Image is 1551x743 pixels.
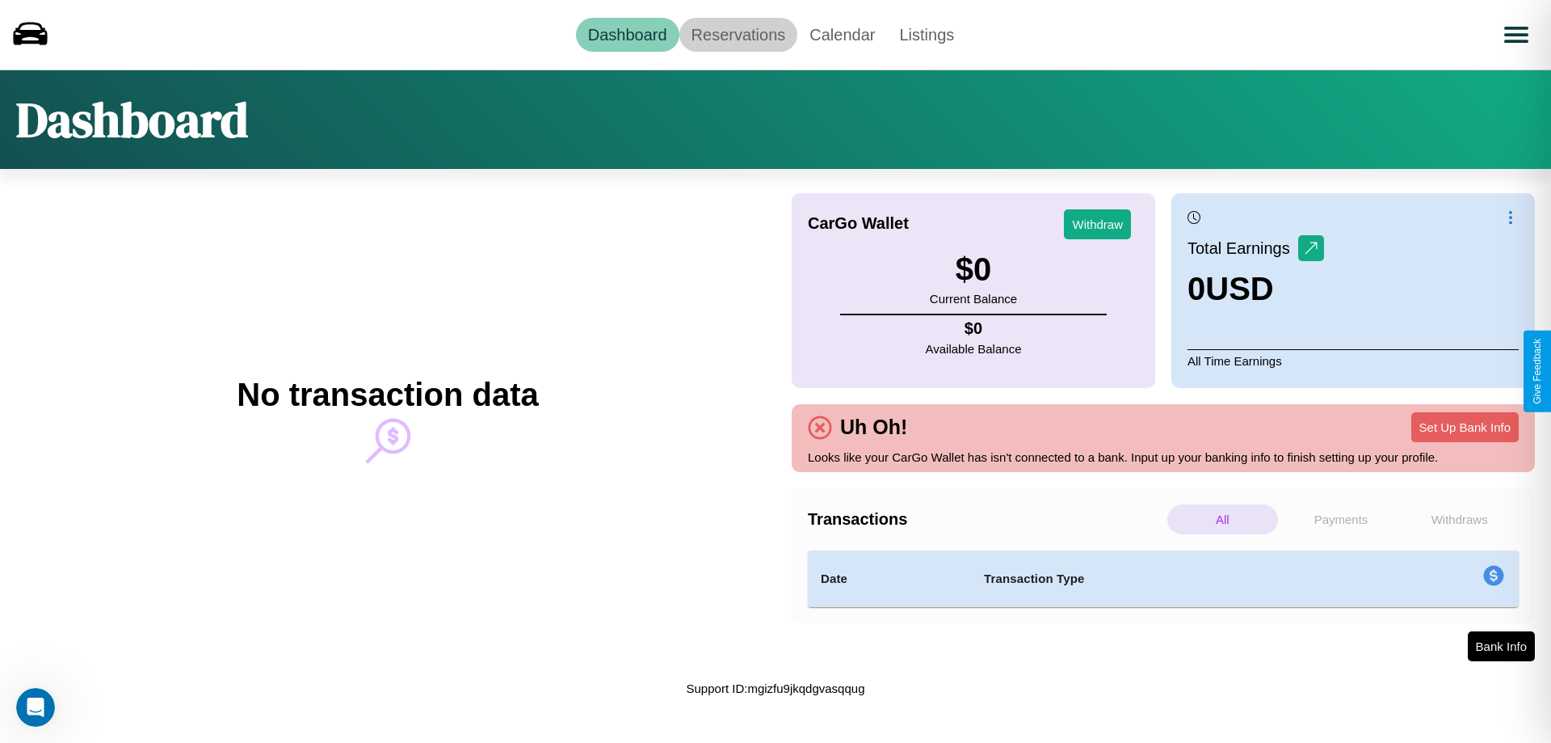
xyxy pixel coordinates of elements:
p: Current Balance [930,288,1017,310]
p: Total Earnings [1187,234,1298,263]
a: Reservations [679,18,798,52]
p: Looks like your CarGo Wallet has isn't connected to a bank. Input up your banking info to finish ... [808,446,1519,468]
p: Payments [1286,504,1397,534]
h1: Dashboard [16,87,248,153]
button: Set Up Bank Info [1411,412,1519,442]
h4: Uh Oh! [832,416,915,439]
a: Dashboard [576,18,679,52]
h4: Transactions [808,510,1163,529]
a: Calendar [797,18,887,52]
iframe: Intercom live chat [16,688,55,727]
button: Bank Info [1468,631,1535,661]
h4: Date [821,569,958,589]
h4: Transaction Type [984,569,1351,589]
p: All Time Earnings [1187,349,1519,372]
a: Listings [887,18,966,52]
p: Withdraws [1404,504,1515,534]
div: Give Feedback [1532,339,1543,404]
h4: CarGo Wallet [808,214,909,233]
h4: $ 0 [926,319,1022,338]
h2: No transaction data [237,377,538,413]
p: Available Balance [926,338,1022,360]
h3: $ 0 [930,251,1017,288]
p: Support ID: mgizfu9jkqdgvasqqug [687,678,865,699]
button: Open menu [1494,12,1539,57]
table: simple table [808,551,1519,607]
p: All [1167,504,1278,534]
button: Withdraw [1064,209,1131,239]
h3: 0 USD [1187,271,1324,307]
